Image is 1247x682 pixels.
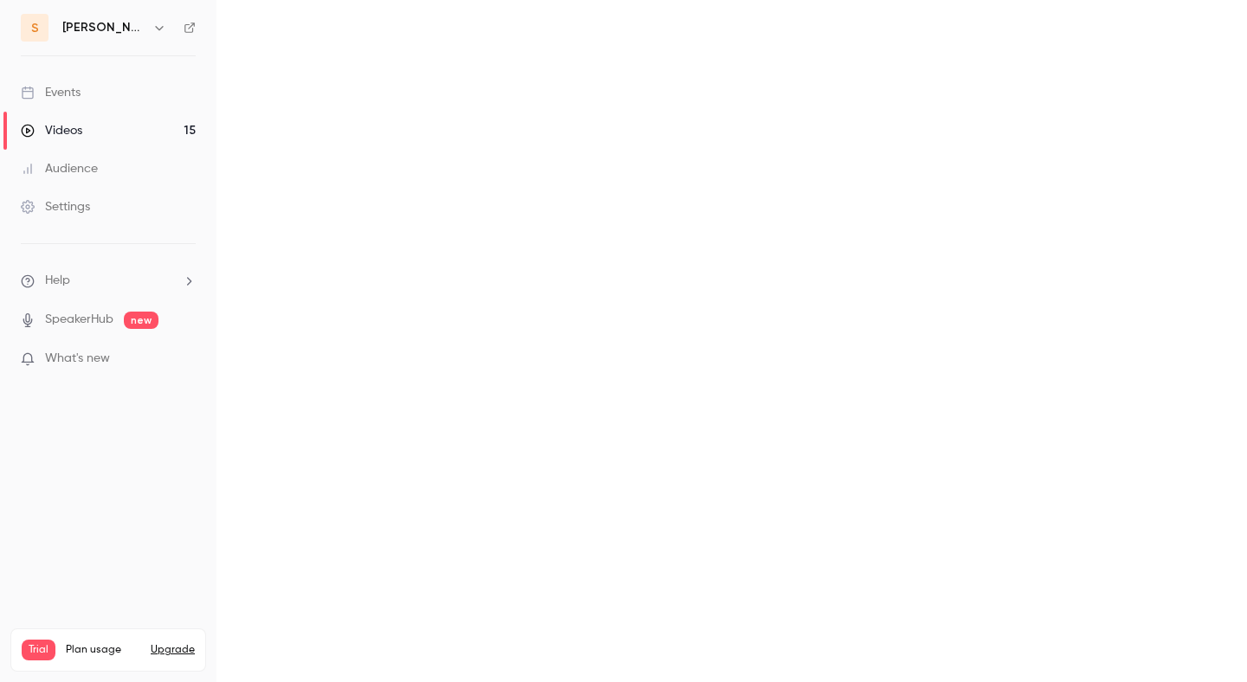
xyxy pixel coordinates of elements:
button: Upgrade [151,643,195,657]
span: What's new [45,350,110,368]
span: Plan usage [66,643,140,657]
span: Trial [22,640,55,660]
div: Audience [21,160,98,177]
span: new [124,312,158,329]
span: Help [45,272,70,290]
a: SpeakerHub [45,311,113,329]
div: Events [21,84,81,101]
iframe: Noticeable Trigger [175,351,196,367]
li: help-dropdown-opener [21,272,196,290]
h6: [PERSON_NAME] [62,19,145,36]
div: Videos [21,122,82,139]
span: s [31,19,39,37]
div: Settings [21,198,90,216]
